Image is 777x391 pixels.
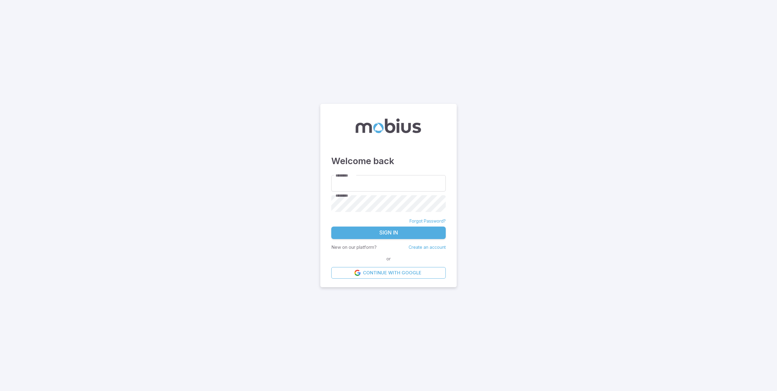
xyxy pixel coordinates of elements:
[410,218,446,224] a: Forgot Password?
[331,244,377,251] p: New on our platform?
[331,154,446,168] h3: Welcome back
[385,255,392,262] span: or
[331,227,446,239] button: Sign In
[331,267,446,279] a: Continue with Google
[409,245,446,250] a: Create an account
